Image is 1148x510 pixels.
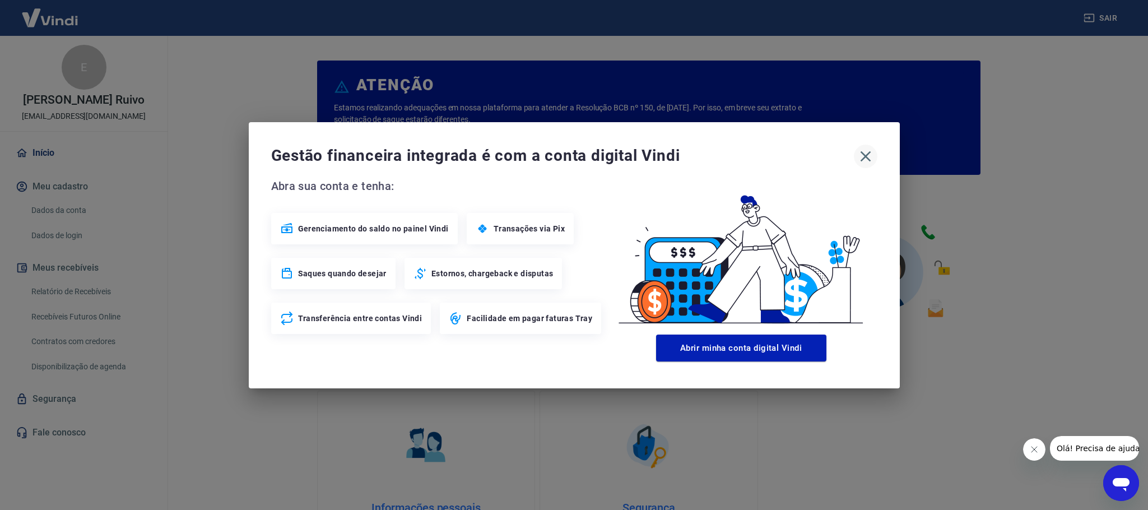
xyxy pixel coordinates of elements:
span: Olá! Precisa de ajuda? [7,8,94,17]
span: Saques quando desejar [298,268,387,279]
span: Transações via Pix [494,223,565,234]
span: Transferência entre contas Vindi [298,313,422,324]
span: Gestão financeira integrada é com a conta digital Vindi [271,145,854,167]
iframe: Fechar mensagem [1023,438,1045,461]
iframe: Botão para abrir a janela de mensagens [1103,465,1139,501]
span: Facilidade em pagar faturas Tray [467,313,592,324]
span: Abra sua conta e tenha: [271,177,605,195]
span: Gerenciamento do saldo no painel Vindi [298,223,449,234]
span: Estornos, chargeback e disputas [431,268,553,279]
iframe: Mensagem da empresa [1050,436,1139,461]
img: Good Billing [605,177,877,330]
button: Abrir minha conta digital Vindi [656,335,826,361]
